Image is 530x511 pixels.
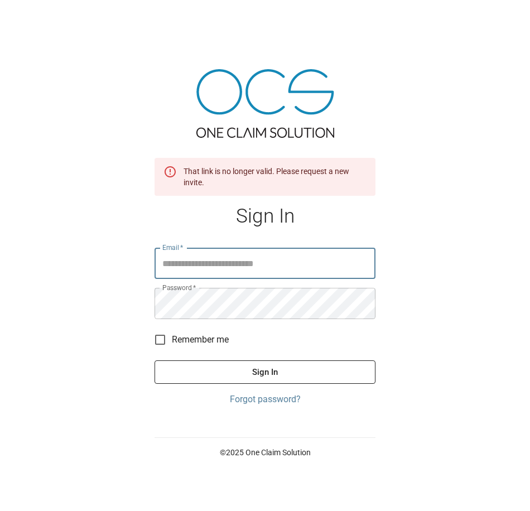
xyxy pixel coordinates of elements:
[155,447,375,458] p: © 2025 One Claim Solution
[162,243,184,252] label: Email
[196,69,334,138] img: ocs-logo-tra.png
[155,393,375,406] a: Forgot password?
[172,333,229,346] span: Remember me
[162,283,196,292] label: Password
[184,161,367,192] div: That link is no longer valid. Please request a new invite.
[155,360,375,384] button: Sign In
[13,7,58,29] img: ocs-logo-white-transparent.png
[155,205,375,228] h1: Sign In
